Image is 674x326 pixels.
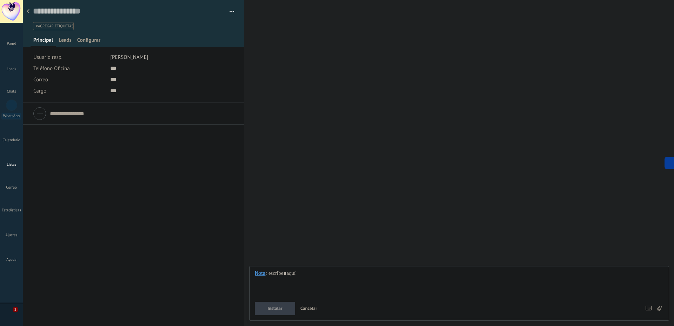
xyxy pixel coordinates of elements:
div: Panel [1,42,22,46]
div: Correo [1,185,22,190]
span: : [265,270,266,277]
div: Listas [1,163,22,167]
div: Chats [1,89,22,94]
div: Cargo [33,85,105,96]
span: Principal [33,37,53,47]
div: Leads [1,67,22,72]
span: [PERSON_NAME] [110,54,148,61]
button: Teléfono Oficina [33,63,70,74]
span: Cancelar [300,305,317,311]
span: Instalar [267,306,282,311]
span: Configurar [77,37,100,47]
span: 1 [13,307,18,312]
div: Calendario [1,138,22,143]
button: Cancelar [298,302,320,315]
span: #agregar etiquetas [36,24,73,29]
button: Correo [33,74,48,85]
div: Estadísticas [1,208,22,213]
span: Cargo [33,88,46,94]
button: Instalar [255,302,295,315]
span: Usuario resp. [33,54,62,61]
span: Teléfono Oficina [33,65,70,72]
div: Ayuda [1,258,22,262]
div: Ajustes [1,233,22,238]
div: Usuario resp. [33,52,105,63]
div: WhatsApp [1,113,21,120]
span: Correo [33,76,48,83]
span: Leads [59,37,72,47]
